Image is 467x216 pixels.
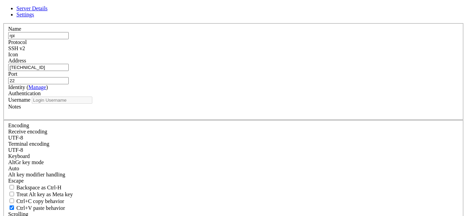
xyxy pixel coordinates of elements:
label: Ctrl-C copies if true, send ^C to host if false. Ctrl-Shift-C sends ^C to host if true, copies if... [8,198,64,204]
label: Username [8,97,30,103]
a: Server Details [16,5,48,11]
label: Set the expected encoding for data received from the host. If the encodings do not match, visual ... [8,159,44,165]
label: Address [8,58,26,63]
a: Manage [28,84,46,90]
input: Backspace as Ctrl-H [10,185,14,189]
div: Auto [8,165,459,172]
label: Icon [8,52,18,57]
div: SSH v2 [8,45,459,52]
span: Escape [8,178,24,184]
label: If true, the backspace should send BS ('\x08', aka ^H). Otherwise the backspace key should send '... [8,185,62,190]
label: Ctrl+V pastes if true, sends ^V to host if false. Ctrl+Shift+V sends ^V to host if true, pastes i... [8,205,65,211]
div: UTF-8 [8,135,459,141]
label: Whether the Alt key acts as a Meta key or as a distinct Alt key. [8,191,73,197]
label: Protocol [8,39,27,45]
input: Ctrl+V paste behavior [10,205,14,210]
div: UTF-8 [8,147,459,153]
span: ( ) [27,84,48,90]
span: UTF-8 [8,135,23,141]
label: Notes [8,104,21,110]
label: Controls how the Alt key is handled. Escape: Send an ESC prefix. 8-Bit: Add 128 to the typed char... [8,172,65,177]
input: Port Number [8,77,69,84]
label: Port [8,71,17,77]
span: Backspace as Ctrl-H [16,185,62,190]
label: Keyboard [8,153,30,159]
label: Identity [8,84,48,90]
span: Auto [8,165,19,171]
span: Treat Alt key as Meta key [16,191,73,197]
span: UTF-8 [8,147,23,153]
span: Ctrl+V paste behavior [16,205,65,211]
label: Name [8,26,21,32]
label: Authentication [8,90,41,96]
a: Settings [16,12,34,17]
input: Host Name or IP [8,64,69,71]
span: Ctrl+C copy behavior [16,198,64,204]
label: Encoding [8,123,29,128]
input: Treat Alt key as Meta key [10,192,14,196]
input: Server Name [8,32,69,39]
input: Login Username [32,97,92,104]
label: Set the expected encoding for data received from the host. If the encodings do not match, visual ... [8,129,47,134]
label: The default terminal encoding. ISO-2022 enables character map translations (like graphics maps). ... [8,141,49,147]
div: Escape [8,178,459,184]
span: SSH v2 [8,45,25,51]
input: Ctrl+C copy behavior [10,199,14,203]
